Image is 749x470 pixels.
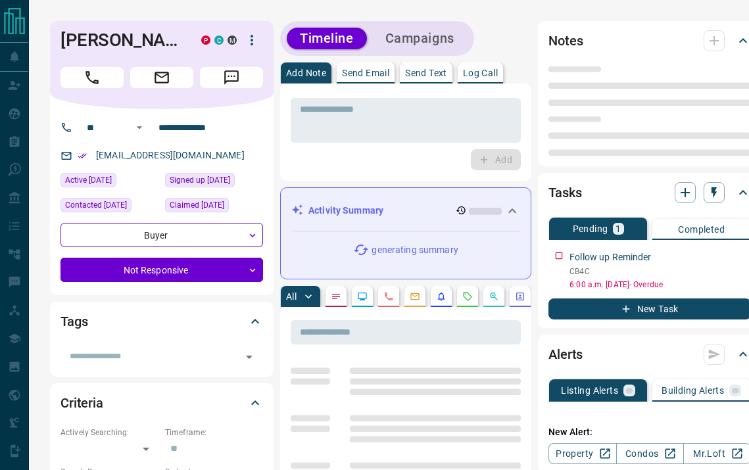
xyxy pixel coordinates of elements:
svg: Listing Alerts [436,291,447,302]
button: Open [240,348,258,366]
span: Signed up [DATE] [170,174,230,187]
p: Follow up Reminder [569,250,651,264]
a: Property [548,443,616,464]
svg: Opportunities [489,291,499,302]
span: Claimed [DATE] [170,199,224,212]
a: [EMAIL_ADDRESS][DOMAIN_NAME] [96,150,245,160]
svg: Requests [462,291,473,302]
p: Activity Summary [308,204,383,218]
div: Not Responsive [60,258,263,282]
h2: Tasks [548,182,581,203]
div: mrloft.ca [228,35,237,45]
div: Thu Aug 07 2025 [60,198,158,216]
svg: Emails [410,291,420,302]
span: Call [60,67,124,88]
div: Buyer [60,223,263,247]
h1: [PERSON_NAME] [60,30,181,51]
div: Thu Jun 29 2017 [165,173,263,191]
div: Tags [60,306,263,337]
svg: Agent Actions [515,291,525,302]
div: property.ca [201,35,210,45]
p: Add Note [286,68,326,78]
p: Timeframe: [165,427,263,438]
svg: Lead Browsing Activity [357,291,368,302]
button: Campaigns [372,28,468,49]
p: Log Call [463,68,498,78]
p: 1 [616,224,621,233]
p: Actively Searching: [60,427,158,438]
div: Activity Summary [291,199,520,223]
p: generating summary [372,243,458,257]
h2: Criteria [60,392,103,413]
div: Criteria [60,387,263,419]
a: Condos [616,443,684,464]
button: Timeline [287,28,367,49]
p: Send Email [342,68,389,78]
p: Pending [573,224,608,233]
h2: Alerts [548,344,583,365]
svg: Notes [331,291,341,302]
span: Message [200,67,263,88]
div: Mon Jun 09 2025 [165,198,263,216]
h2: Notes [548,30,583,51]
svg: Email Verified [78,151,87,160]
p: All [286,292,297,301]
p: Send Text [405,68,447,78]
svg: Calls [383,291,394,302]
p: Listing Alerts [561,386,618,395]
span: Contacted [DATE] [65,199,127,212]
div: condos.ca [214,35,224,45]
h2: Tags [60,311,87,332]
button: Open [132,120,147,135]
div: Sat Aug 09 2025 [60,173,158,191]
span: Active [DATE] [65,174,112,187]
span: Email [130,67,193,88]
p: Building Alerts [662,386,724,395]
p: Completed [678,225,725,234]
